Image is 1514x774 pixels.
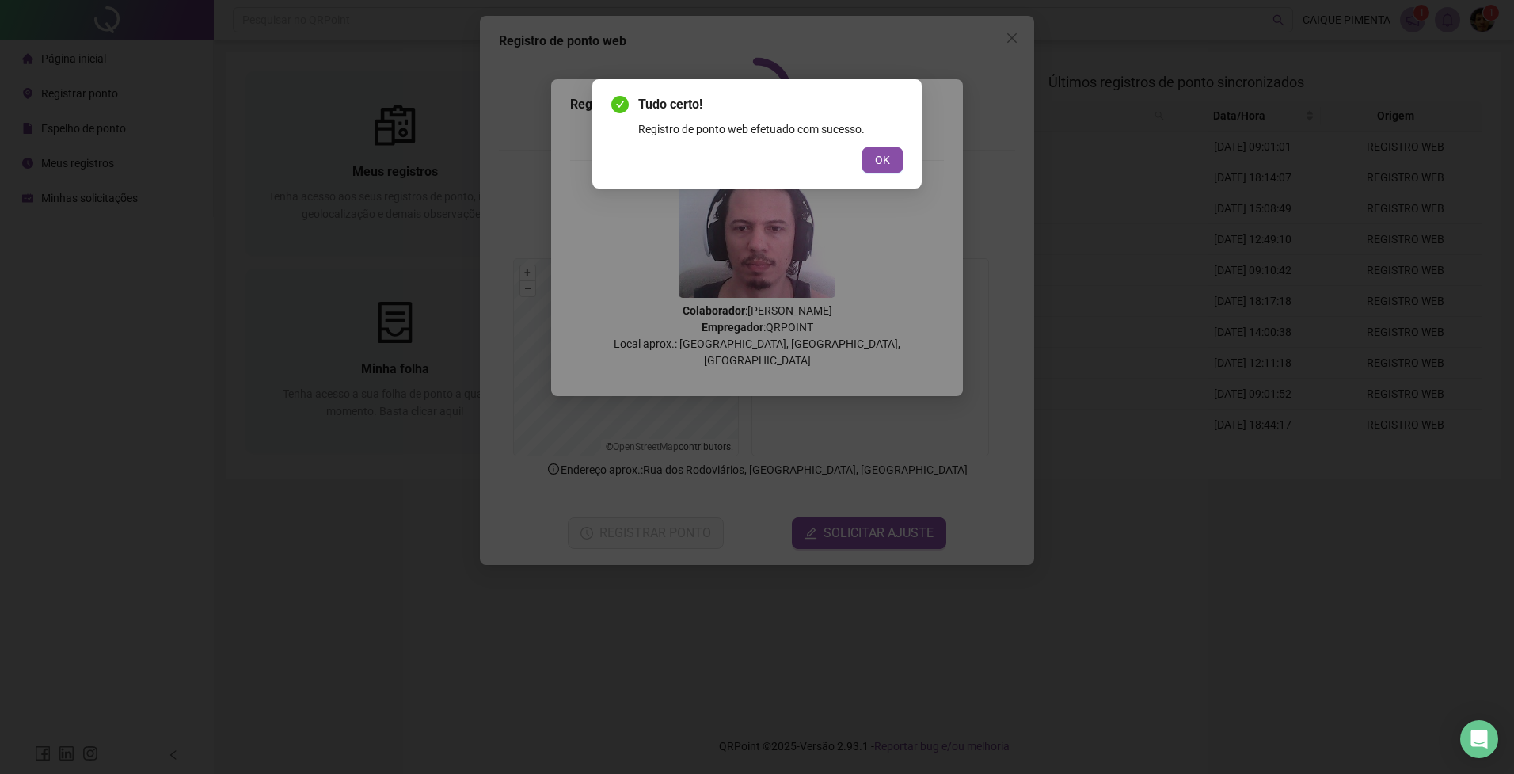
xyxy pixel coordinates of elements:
[862,147,903,173] button: OK
[875,151,890,169] span: OK
[1460,720,1498,758] div: Open Intercom Messenger
[638,120,903,138] div: Registro de ponto web efetuado com sucesso.
[611,96,629,113] span: check-circle
[638,95,903,114] span: Tudo certo!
